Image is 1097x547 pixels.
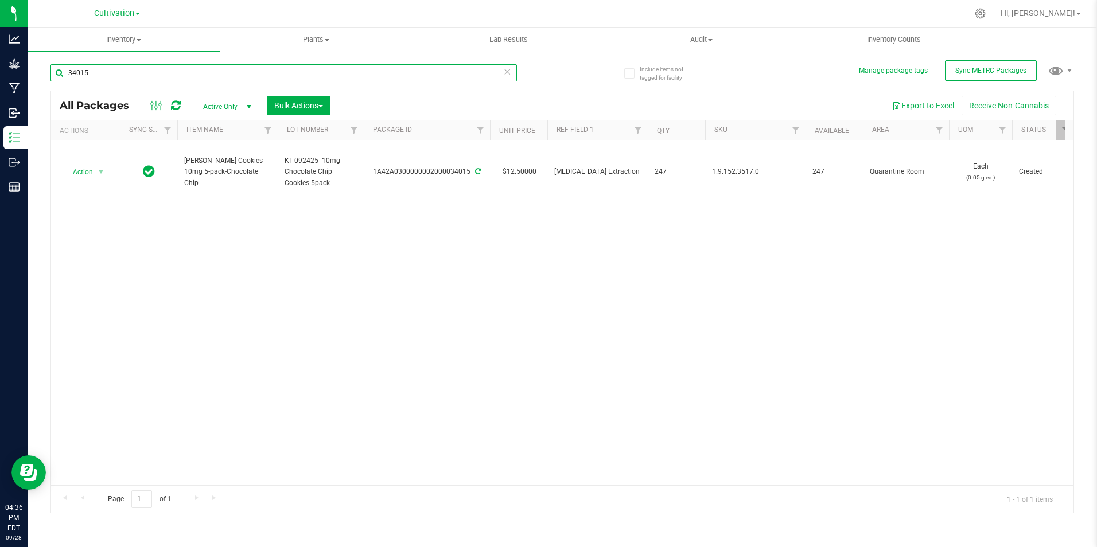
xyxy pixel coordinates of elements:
[5,533,22,542] p: 09/28
[9,132,20,143] inline-svg: Inventory
[28,34,220,45] span: Inventory
[993,120,1012,140] a: Filter
[9,58,20,69] inline-svg: Grow
[956,161,1005,183] span: Each
[554,166,641,177] span: [MEDICAL_DATA] Extraction
[60,99,141,112] span: All Packages
[28,28,220,52] a: Inventory
[998,490,1062,507] span: 1 - 1 of 1 items
[1019,166,1068,177] span: Created
[812,166,856,177] span: 247
[1001,9,1075,18] span: Hi, [PERSON_NAME]!
[605,28,798,52] a: Audit
[798,28,990,52] a: Inventory Counts
[815,127,849,135] a: Available
[945,60,1037,81] button: Sync METRC Packages
[712,166,799,177] span: 1.9.152.3517.0
[499,127,535,135] a: Unit Price
[504,64,512,79] span: Clear
[9,157,20,168] inline-svg: Outbound
[345,120,364,140] a: Filter
[962,96,1056,115] button: Receive Non-Cannabis
[851,34,936,45] span: Inventory Counts
[11,455,46,490] iframe: Resource center
[859,66,928,76] button: Manage package tags
[94,9,134,18] span: Cultivation
[94,164,108,180] span: select
[9,107,20,119] inline-svg: Inbound
[787,120,806,140] a: Filter
[129,126,173,134] a: Sync Status
[220,28,413,52] a: Plants
[471,120,490,140] a: Filter
[497,163,542,180] span: $12.50000
[955,67,1026,75] span: Sync METRC Packages
[413,28,605,52] a: Lab Results
[640,65,697,82] span: Include items not tagged for facility
[956,172,1005,183] p: (0.05 g ea.)
[872,126,889,134] a: Area
[285,155,357,189] span: KI- 092425- 10mg Chocolate Chip Cookies 5pack
[958,126,973,134] a: UOM
[131,490,152,508] input: 1
[5,502,22,533] p: 04:36 PM EDT
[885,96,962,115] button: Export to Excel
[657,127,670,135] a: Qty
[9,83,20,94] inline-svg: Manufacturing
[184,155,271,189] span: [PERSON_NAME]-Cookies 10mg 5-pack-Chocolate Chip
[362,166,492,177] div: 1A42A0300000002000034015
[557,126,594,134] a: Ref Field 1
[287,126,328,134] a: Lot Number
[186,126,223,134] a: Item Name
[870,166,942,177] span: Quarantine Room
[98,490,181,508] span: Page of 1
[714,126,728,134] a: SKU
[373,126,412,134] a: Package ID
[63,164,94,180] span: Action
[221,34,413,45] span: Plants
[9,33,20,45] inline-svg: Analytics
[143,163,155,179] span: In Sync
[158,120,177,140] a: Filter
[606,34,798,45] span: Audit
[50,64,517,81] input: Search Package ID, Item Name, SKU, Lot or Part Number...
[9,181,20,193] inline-svg: Reports
[274,101,323,110] span: Bulk Actions
[655,166,698,177] span: 247
[474,34,543,45] span: Lab Results
[60,127,115,135] div: Actions
[259,120,278,140] a: Filter
[629,120,648,140] a: Filter
[267,96,330,115] button: Bulk Actions
[973,8,987,19] div: Manage settings
[1056,120,1075,140] a: Filter
[1021,126,1046,134] a: Status
[930,120,949,140] a: Filter
[473,167,481,175] span: Sync from Compliance System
